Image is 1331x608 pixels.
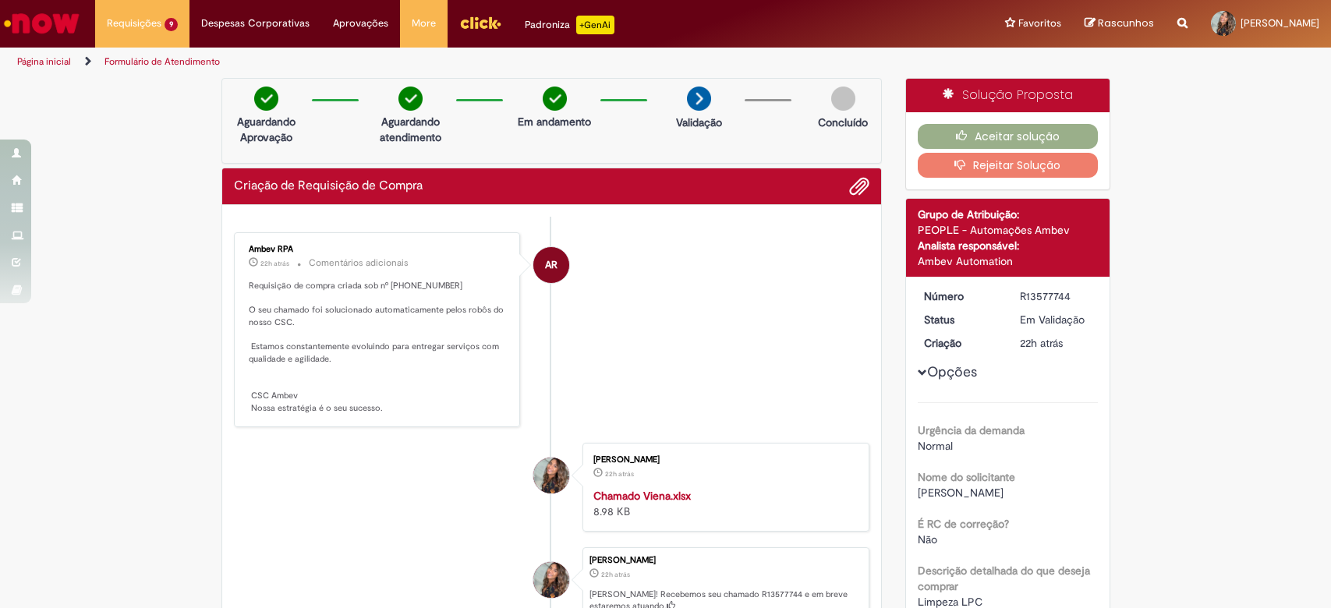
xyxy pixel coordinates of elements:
p: Aguardando Aprovação [228,114,304,145]
a: Formulário de Atendimento [104,55,220,68]
span: Favoritos [1018,16,1061,31]
div: 8.98 KB [593,488,853,519]
span: 22h atrás [605,469,634,479]
img: click_logo_yellow_360x200.png [459,11,501,34]
p: +GenAi [576,16,614,34]
b: Urgência da demanda [918,423,1025,437]
div: PEOPLE - Automações Ambev [918,222,1098,238]
h2: Criação de Requisição de Compra Histórico de tíquete [234,179,423,193]
img: img-circle-grey.png [831,87,855,111]
time: 29/09/2025 15:29:21 [1020,336,1063,350]
img: ServiceNow [2,8,82,39]
span: Não [918,532,937,546]
div: Ambev RPA [533,247,569,283]
time: 29/09/2025 15:29:07 [605,469,634,479]
small: Comentários adicionais [309,256,409,270]
span: 22h atrás [260,259,289,268]
img: check-circle-green.png [254,87,278,111]
div: Ambev RPA [249,245,508,254]
img: check-circle-green.png [398,87,423,111]
time: 29/09/2025 15:30:02 [260,259,289,268]
div: [PERSON_NAME] [593,455,853,465]
div: Tatiana Vieira Guimaraes [533,562,569,598]
span: Despesas Corporativas [201,16,310,31]
span: 9 [165,18,178,31]
img: arrow-next.png [687,87,711,111]
button: Rejeitar Solução [918,153,1098,178]
b: É RC de correção? [918,517,1009,531]
time: 29/09/2025 15:29:21 [601,570,630,579]
p: Concluído [818,115,868,130]
a: Página inicial [17,55,71,68]
div: Padroniza [525,16,614,34]
b: Nome do solicitante [918,470,1015,484]
a: Chamado Viena.xlsx [593,489,691,503]
dt: Criação [912,335,1008,351]
span: Requisições [107,16,161,31]
div: [PERSON_NAME] [589,556,861,565]
span: Rascunhos [1098,16,1154,30]
dt: Status [912,312,1008,327]
p: Requisição de compra criada sob nº [PHONE_NUMBER] O seu chamado foi solucionado automaticamente p... [249,280,508,415]
div: Analista responsável: [918,238,1098,253]
p: Aguardando atendimento [373,114,448,145]
span: [PERSON_NAME] [918,486,1004,500]
span: Normal [918,439,953,453]
ul: Trilhas de página [12,48,876,76]
span: AR [545,246,558,284]
div: Tatiana Vieira Guimaraes [533,458,569,493]
span: [PERSON_NAME] [1241,16,1319,30]
div: Em Validação [1020,312,1092,327]
span: 22h atrás [601,570,630,579]
div: Solução Proposta [906,79,1110,112]
a: Rascunhos [1085,16,1154,31]
div: R13577744 [1020,288,1092,304]
button: Adicionar anexos [849,176,869,196]
img: check-circle-green.png [543,87,567,111]
button: Aceitar solução [918,124,1098,149]
span: 22h atrás [1020,336,1063,350]
div: Grupo de Atribuição: [918,207,1098,222]
b: Descrição detalhada do que deseja comprar [918,564,1090,593]
span: Aprovações [333,16,388,31]
dt: Número [912,288,1008,304]
div: 29/09/2025 15:29:21 [1020,335,1092,351]
div: Ambev Automation [918,253,1098,269]
p: Validação [676,115,722,130]
span: More [412,16,436,31]
p: Em andamento [518,114,591,129]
